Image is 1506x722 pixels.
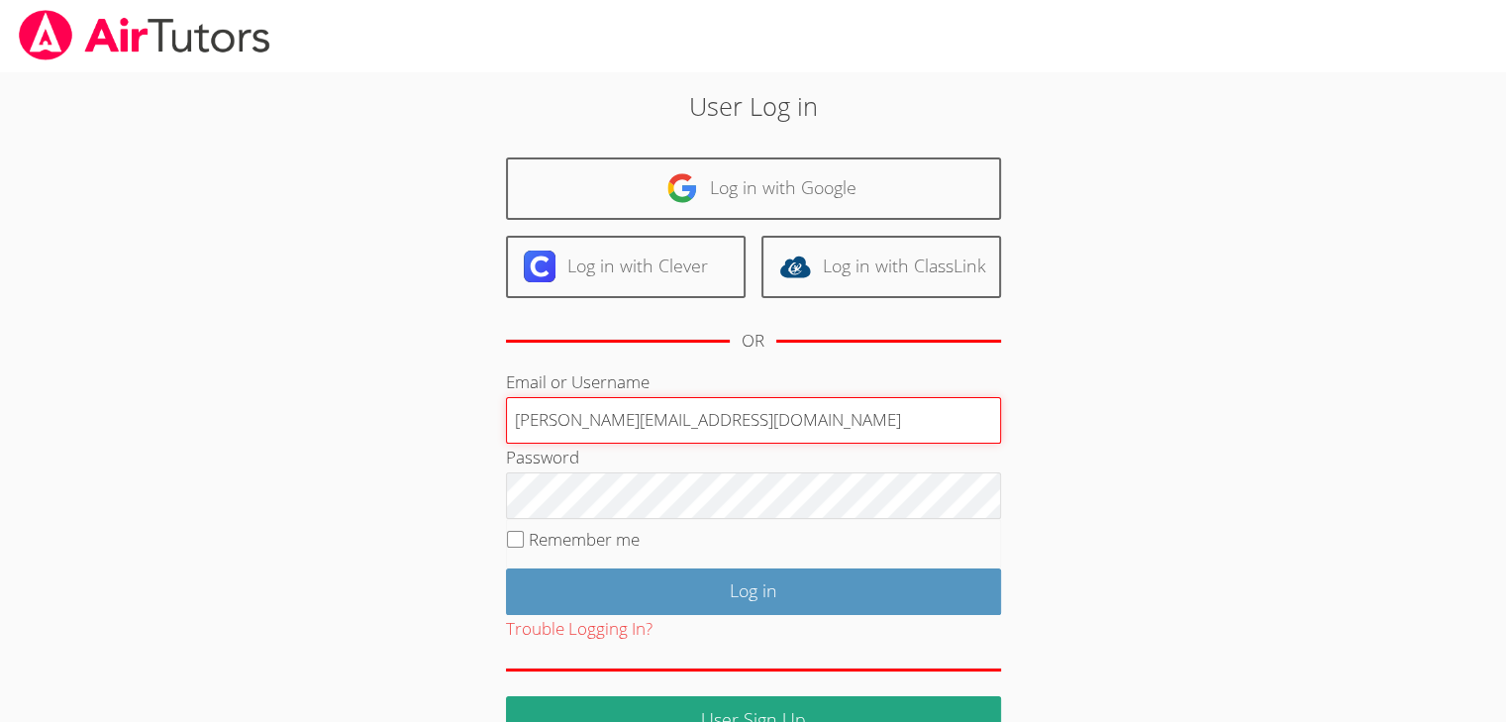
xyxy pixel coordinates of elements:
[506,568,1001,615] input: Log in
[506,370,650,393] label: Email or Username
[506,157,1001,220] a: Log in with Google
[666,172,698,204] img: google-logo-50288ca7cdecda66e5e0955fdab243c47b7ad437acaf1139b6f446037453330a.svg
[524,251,555,282] img: clever-logo-6eab21bc6e7a338710f1a6ff85c0baf02591cd810cc4098c63d3a4b26e2feb20.svg
[506,446,579,468] label: Password
[529,528,640,551] label: Remember me
[347,87,1159,125] h2: User Log in
[779,251,811,282] img: classlink-logo-d6bb404cc1216ec64c9a2012d9dc4662098be43eaf13dc465df04b49fa7ab582.svg
[506,236,746,298] a: Log in with Clever
[506,615,653,644] button: Trouble Logging In?
[761,236,1001,298] a: Log in with ClassLink
[742,327,764,356] div: OR
[17,10,272,60] img: airtutors_banner-c4298cdbf04f3fff15de1276eac7730deb9818008684d7c2e4769d2f7ddbe033.png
